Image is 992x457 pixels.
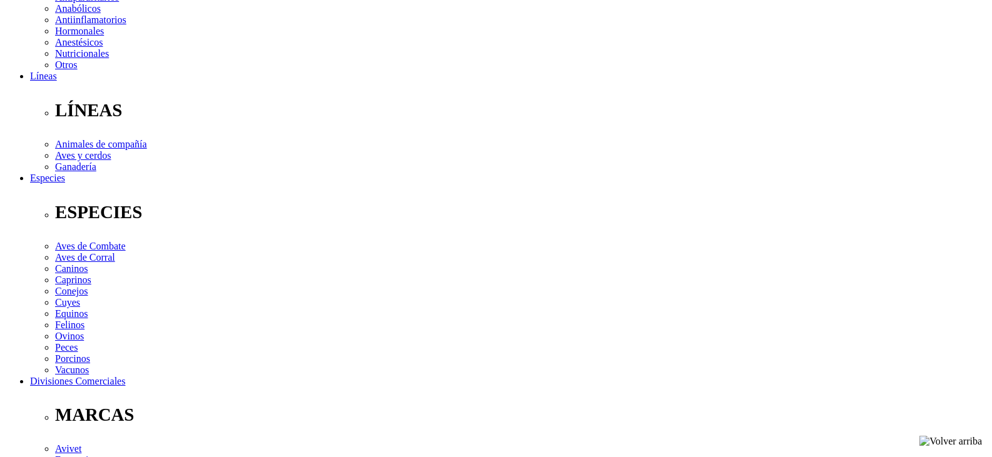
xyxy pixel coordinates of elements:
[55,308,88,319] a: Equinos
[55,241,126,251] a: Aves de Combate
[55,297,80,308] a: Cuyes
[55,319,84,330] a: Felinos
[55,59,78,70] a: Otros
[55,26,104,36] a: Hormonales
[55,161,96,172] a: Ganadería
[55,100,987,121] p: LÍNEAS
[55,202,987,223] p: ESPECIES
[55,274,91,285] a: Caprinos
[6,321,216,451] iframe: Brevo live chat
[55,263,88,274] a: Caninos
[55,286,88,296] a: Conejos
[30,71,57,81] a: Líneas
[55,252,115,263] a: Aves de Corral
[30,173,65,183] a: Especies
[919,436,982,447] img: Volver arriba
[55,404,987,425] p: MARCAS
[55,3,101,14] a: Anabólicos
[55,139,147,149] a: Animales de compañía
[55,48,109,59] a: Nutricionales
[55,37,103,48] a: Anestésicos
[55,14,126,25] a: Antiinflamatorios
[55,150,111,161] a: Aves y cerdos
